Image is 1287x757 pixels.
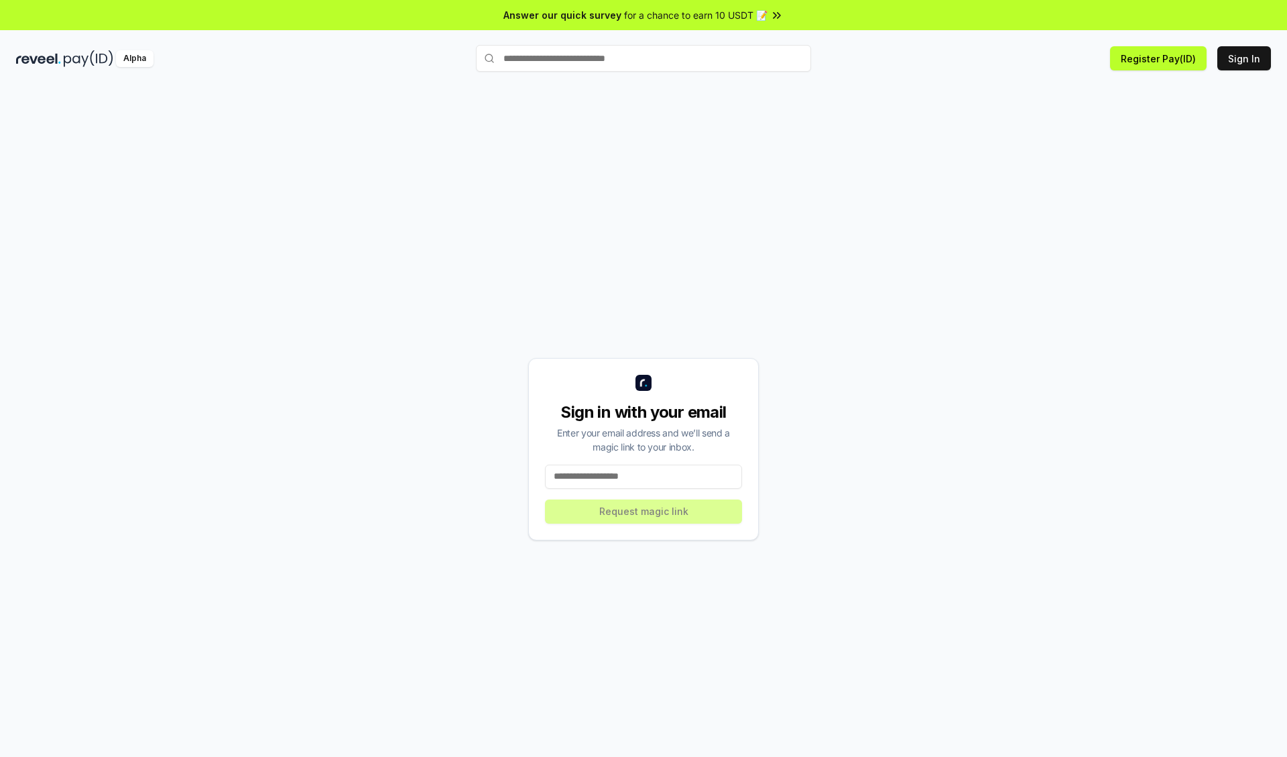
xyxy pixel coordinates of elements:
img: reveel_dark [16,50,61,67]
div: Sign in with your email [545,402,742,423]
img: logo_small [635,375,652,391]
button: Sign In [1217,46,1271,70]
span: Answer our quick survey [503,8,621,22]
button: Register Pay(ID) [1110,46,1207,70]
span: for a chance to earn 10 USDT 📝 [624,8,768,22]
div: Enter your email address and we’ll send a magic link to your inbox. [545,426,742,454]
div: Alpha [116,50,154,67]
img: pay_id [64,50,113,67]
